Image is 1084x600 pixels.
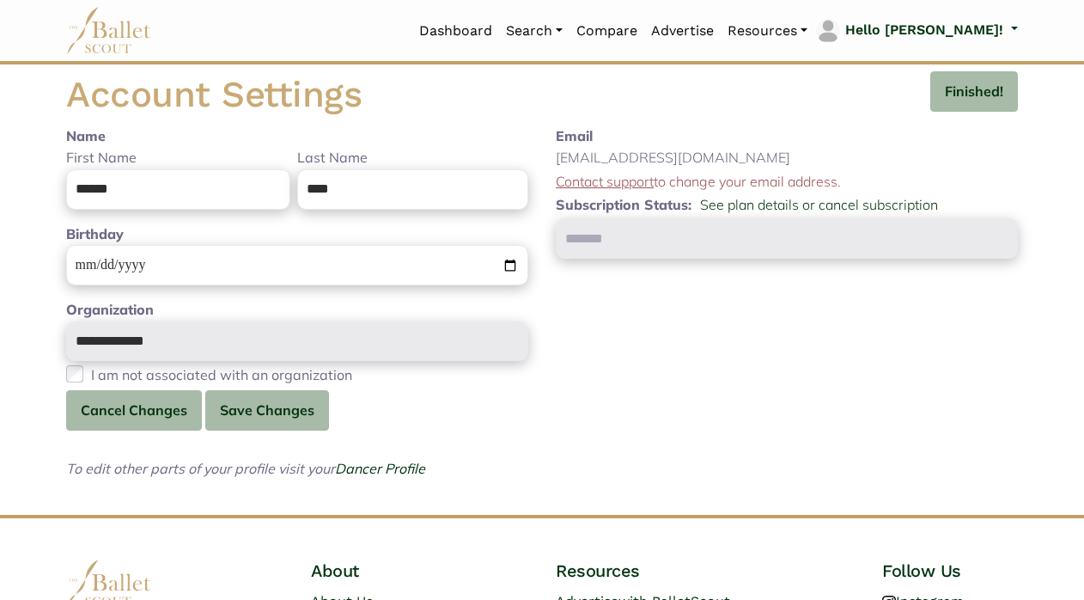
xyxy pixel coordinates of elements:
[882,560,1018,582] h4: Follow Us
[556,147,1018,169] p: [EMAIL_ADDRESS][DOMAIN_NAME]
[816,19,840,43] img: profile picture
[556,127,593,144] b: Email
[814,17,1018,45] a: profile picture Hello [PERSON_NAME]!
[721,13,814,49] a: Resources
[91,361,352,389] label: I am not associated with an organization
[66,301,154,318] b: Organization
[845,19,1003,41] p: Hello [PERSON_NAME]!
[700,196,938,213] a: See plan details or cancel subscription
[66,390,202,431] button: Cancel Changes
[66,71,362,119] h1: Account Settings
[66,460,425,477] i: To edit other parts of your profile visit your
[930,71,1018,112] button: Finished!
[66,147,297,169] label: First Name
[556,171,1018,193] p: to change your email address.
[412,13,499,49] a: Dashboard
[297,147,528,169] label: Last Name
[205,390,329,431] button: Save Changes
[311,560,447,582] h4: About
[556,196,691,213] b: Subscription Status:
[556,173,654,190] a: Contact support
[335,460,425,477] a: Dancer Profile
[644,13,721,49] a: Advertise
[66,225,124,242] b: Birthday
[569,13,644,49] a: Compare
[556,560,773,582] h4: Resources
[499,13,569,49] a: Search
[66,127,106,144] b: Name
